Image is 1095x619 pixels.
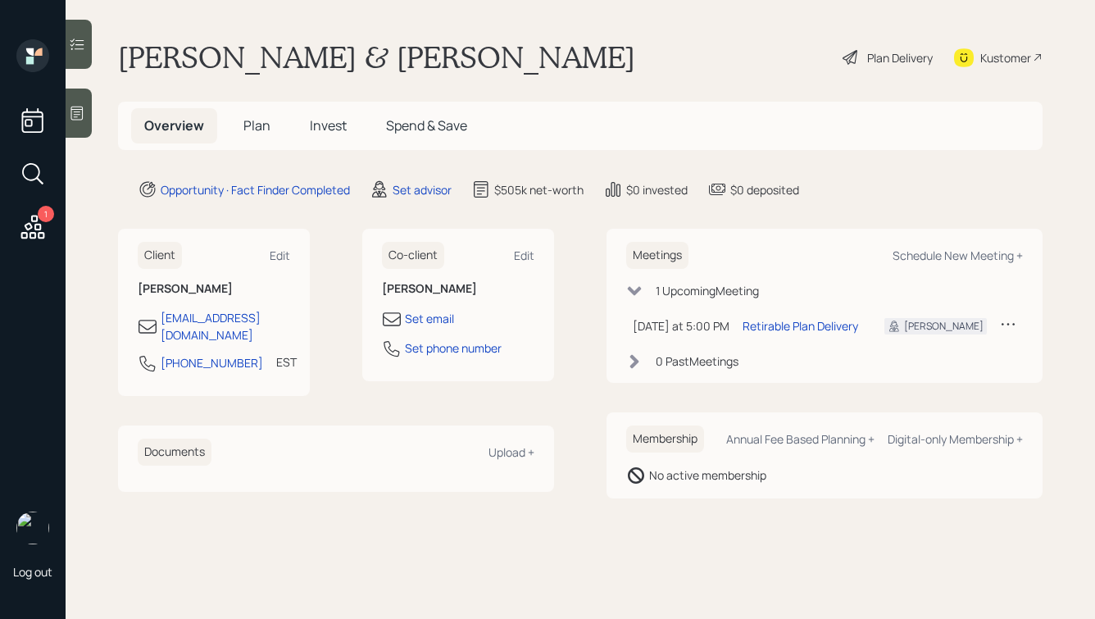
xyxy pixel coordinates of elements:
[386,116,467,134] span: Spend & Save
[980,49,1031,66] div: Kustomer
[656,353,738,370] div: 0 Past Meeting s
[726,431,875,447] div: Annual Fee Based Planning +
[161,354,263,371] div: [PHONE_NUMBER]
[730,181,799,198] div: $0 deposited
[405,310,454,327] div: Set email
[405,339,502,357] div: Set phone number
[382,242,444,269] h6: Co-client
[161,309,290,344] div: [EMAIL_ADDRESS][DOMAIN_NAME]
[488,444,534,460] div: Upload +
[633,317,729,335] div: [DATE] at 5:00 PM
[867,49,933,66] div: Plan Delivery
[118,39,635,75] h1: [PERSON_NAME] & [PERSON_NAME]
[514,248,534,263] div: Edit
[656,282,759,299] div: 1 Upcoming Meeting
[243,116,270,134] span: Plan
[144,116,204,134] span: Overview
[38,206,54,222] div: 1
[626,426,704,453] h6: Membership
[494,181,584,198] div: $505k net-worth
[13,564,52,580] div: Log out
[888,431,1023,447] div: Digital-only Membership +
[393,181,452,198] div: Set advisor
[893,248,1023,263] div: Schedule New Meeting +
[382,282,534,296] h6: [PERSON_NAME]
[138,439,211,466] h6: Documents
[310,116,347,134] span: Invest
[743,317,858,335] div: Retirable Plan Delivery
[16,512,49,544] img: hunter_neumayer.jpg
[904,319,984,334] div: [PERSON_NAME]
[626,181,688,198] div: $0 invested
[138,242,182,269] h6: Client
[161,181,350,198] div: Opportunity · Fact Finder Completed
[270,248,290,263] div: Edit
[626,242,688,269] h6: Meetings
[276,353,297,371] div: EST
[138,282,290,296] h6: [PERSON_NAME]
[649,467,766,484] div: No active membership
